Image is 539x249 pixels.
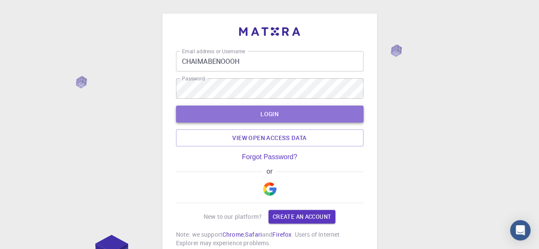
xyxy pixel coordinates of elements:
label: Email address or Username [182,48,245,55]
img: Google [263,182,277,196]
a: Forgot Password? [242,153,297,161]
a: Firefox [272,230,291,238]
label: Password [182,75,205,82]
p: Note: we support , and . Users of Internet Explorer may experience problems. [176,230,363,247]
div: Open Intercom Messenger [510,220,530,240]
a: Chrome [222,230,244,238]
a: View open access data [176,129,363,146]
button: LOGIN [176,106,363,123]
span: or [262,168,277,175]
a: Create an account [268,210,335,223]
p: New to our platform? [204,212,262,221]
a: Safari [245,230,262,238]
